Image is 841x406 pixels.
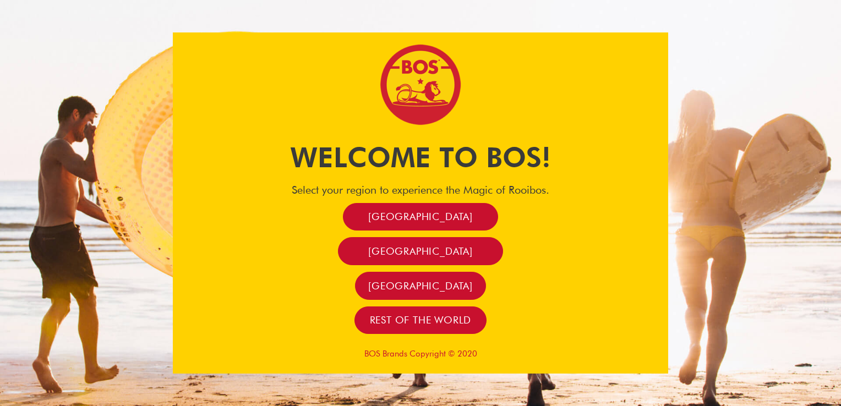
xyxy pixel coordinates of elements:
[343,203,498,231] a: [GEOGRAPHIC_DATA]
[370,314,472,326] span: Rest of the world
[368,245,473,257] span: [GEOGRAPHIC_DATA]
[173,183,668,196] h4: Select your region to experience the Magic of Rooibos.
[355,272,486,300] a: [GEOGRAPHIC_DATA]
[379,43,462,126] img: Bos Brands
[368,210,473,223] span: [GEOGRAPHIC_DATA]
[368,279,473,292] span: [GEOGRAPHIC_DATA]
[354,306,487,334] a: Rest of the world
[338,237,503,265] a: [GEOGRAPHIC_DATA]
[173,349,668,359] p: BOS Brands Copyright © 2020
[173,138,668,177] h1: Welcome to BOS!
